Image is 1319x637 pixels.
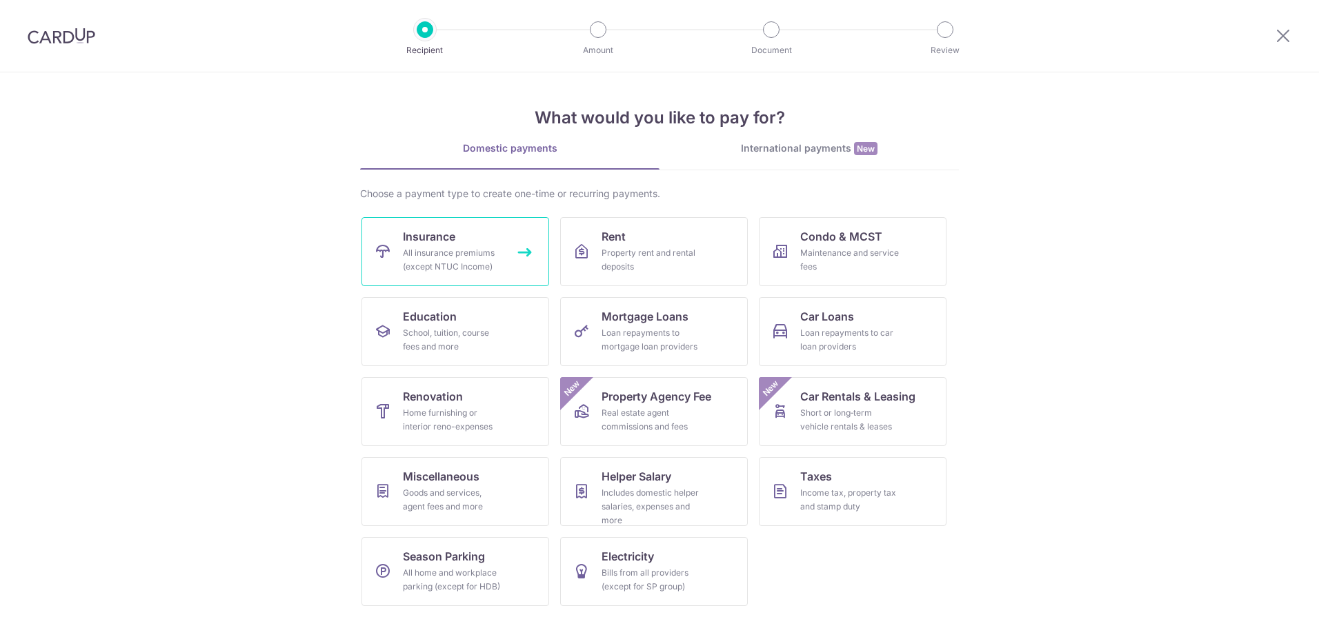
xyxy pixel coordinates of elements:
span: Rent [602,228,626,245]
a: TaxesIncome tax, property tax and stamp duty [759,457,946,526]
span: Property Agency Fee [602,388,711,405]
span: Help [31,10,59,22]
a: Property Agency FeeReal estate agent commissions and feesNew [560,377,748,446]
div: All insurance premiums (except NTUC Income) [403,246,502,274]
span: Miscellaneous [403,468,479,485]
span: Season Parking [403,548,485,565]
div: Domestic payments [360,141,659,155]
span: Helper Salary [602,468,671,485]
span: Insurance [403,228,455,245]
p: Recipient [374,43,476,57]
p: Document [720,43,822,57]
span: Car Rentals & Leasing [800,388,915,405]
div: Maintenance and service fees [800,246,900,274]
a: RentProperty rent and rental deposits [560,217,748,286]
span: Mortgage Loans [602,308,688,325]
h4: What would you like to pay for? [360,105,959,130]
span: New [760,377,782,400]
a: Helper SalaryIncludes domestic helper salaries, expenses and more [560,457,748,526]
a: InsuranceAll insurance premiums (except NTUC Income) [361,217,549,286]
div: All home and workplace parking (except for HDB) [403,566,502,594]
a: ElectricityBills from all providers (except for SP group) [560,537,748,606]
a: Car Rentals & LeasingShort or long‑term vehicle rentals & leasesNew [759,377,946,446]
a: Condo & MCSTMaintenance and service fees [759,217,946,286]
div: Real estate agent commissions and fees [602,406,701,434]
div: Goods and services, agent fees and more [403,486,502,514]
div: Choose a payment type to create one-time or recurring payments. [360,187,959,201]
div: School, tuition, course fees and more [403,326,502,354]
div: Loan repayments to car loan providers [800,326,900,354]
p: Amount [547,43,649,57]
div: International payments [659,141,959,156]
span: Taxes [800,468,832,485]
span: Condo & MCST [800,228,882,245]
span: New [561,377,584,400]
a: MiscellaneousGoods and services, agent fees and more [361,457,549,526]
div: Income tax, property tax and stamp duty [800,486,900,514]
div: Property rent and rental deposits [602,246,701,274]
a: Season ParkingAll home and workplace parking (except for HDB) [361,537,549,606]
span: Car Loans [800,308,854,325]
a: Mortgage LoansLoan repayments to mortgage loan providers [560,297,748,366]
div: Short or long‑term vehicle rentals & leases [800,406,900,434]
img: CardUp [28,28,95,44]
span: Electricity [602,548,654,565]
div: Home furnishing or interior reno-expenses [403,406,502,434]
div: Bills from all providers (except for SP group) [602,566,701,594]
p: Review [894,43,996,57]
span: New [854,142,877,155]
span: Renovation [403,388,463,405]
span: Education [403,308,457,325]
a: Car LoansLoan repayments to car loan providers [759,297,946,366]
a: EducationSchool, tuition, course fees and more [361,297,549,366]
div: Includes domestic helper salaries, expenses and more [602,486,701,527]
div: Loan repayments to mortgage loan providers [602,326,701,354]
a: RenovationHome furnishing or interior reno-expenses [361,377,549,446]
